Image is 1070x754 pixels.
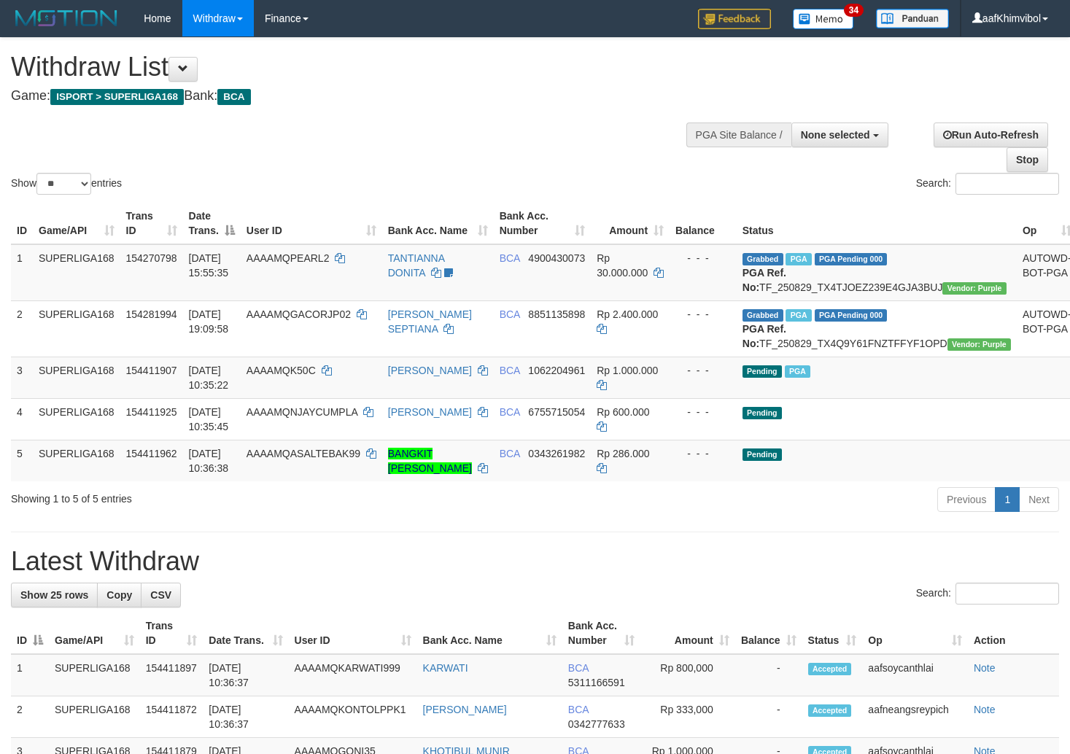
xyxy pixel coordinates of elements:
a: Run Auto-Refresh [934,123,1048,147]
span: BCA [568,662,589,674]
span: Marked by aafnonsreyleab [786,309,811,322]
img: Button%20Memo.svg [793,9,854,29]
span: None selected [801,129,870,141]
span: Vendor URL: https://trx4.1velocity.biz [947,338,1011,351]
span: [DATE] 10:35:22 [189,365,229,391]
th: ID: activate to sort column descending [11,613,49,654]
th: ID [11,203,33,244]
span: Marked by aafmaleo [786,253,811,265]
span: [DATE] 19:09:58 [189,308,229,335]
th: Balance [670,203,737,244]
th: Op: activate to sort column ascending [862,613,968,654]
td: - [735,696,802,738]
span: Rp 2.400.000 [597,308,658,320]
span: BCA [500,252,520,264]
span: 154270798 [126,252,177,264]
th: Game/API: activate to sort column ascending [33,203,120,244]
th: Bank Acc. Name: activate to sort column ascending [417,613,562,654]
th: Amount: activate to sort column ascending [591,203,670,244]
td: Rp 800,000 [640,654,734,696]
th: Date Trans.: activate to sort column ascending [203,613,288,654]
h4: Game: Bank: [11,89,699,104]
td: Rp 333,000 [640,696,734,738]
td: - [735,654,802,696]
td: 154411872 [140,696,203,738]
div: Showing 1 to 5 of 5 entries [11,486,435,506]
span: Grabbed [743,309,783,322]
span: Pending [743,365,782,378]
span: 154411962 [126,448,177,459]
label: Search: [916,583,1059,605]
td: SUPERLIGA168 [33,244,120,301]
span: Rp 1.000.000 [597,365,658,376]
td: SUPERLIGA168 [33,300,120,357]
span: BCA [568,704,589,715]
th: User ID: activate to sort column ascending [241,203,382,244]
span: Accepted [808,704,852,717]
a: [PERSON_NAME] [423,704,507,715]
td: AAAAMQKARWATI999 [289,654,417,696]
th: Balance: activate to sort column ascending [735,613,802,654]
label: Search: [916,173,1059,195]
span: Copy 8851135898 to clipboard [528,308,585,320]
th: Action [968,613,1059,654]
td: 5 [11,440,33,481]
h1: Withdraw List [11,53,699,82]
td: SUPERLIGA168 [49,654,140,696]
a: 1 [995,487,1020,512]
span: ISPORT > SUPERLIGA168 [50,89,184,105]
td: 2 [11,696,49,738]
span: AAAAMQPEARL2 [247,252,330,264]
input: Search: [955,583,1059,605]
span: Rp 600.000 [597,406,649,418]
span: Vendor URL: https://trx4.1velocity.biz [942,282,1006,295]
a: Note [974,662,996,674]
span: [DATE] 10:36:38 [189,448,229,474]
span: [DATE] 10:35:45 [189,406,229,432]
td: SUPERLIGA168 [49,696,140,738]
td: 3 [11,357,33,398]
td: SUPERLIGA168 [33,440,120,481]
span: BCA [500,308,520,320]
img: Feedback.jpg [698,9,771,29]
span: Marked by aafsoycanthlai [785,365,810,378]
th: Game/API: activate to sort column ascending [49,613,140,654]
span: AAAAMQK50C [247,365,316,376]
a: CSV [141,583,181,607]
a: Note [974,704,996,715]
span: 154281994 [126,308,177,320]
div: - - - [675,363,731,378]
th: Bank Acc. Name: activate to sort column ascending [382,203,494,244]
td: TF_250829_TX4TJOEZ239E4GJA3BUJ [737,244,1017,301]
a: BANGKIT [PERSON_NAME] [388,448,472,474]
a: Next [1019,487,1059,512]
span: AAAAMQNJAYCUMPLA [247,406,357,418]
span: Rp 30.000.000 [597,252,648,279]
th: User ID: activate to sort column ascending [289,613,417,654]
td: SUPERLIGA168 [33,357,120,398]
div: - - - [675,446,731,461]
span: Grabbed [743,253,783,265]
td: 4 [11,398,33,440]
span: Accepted [808,663,852,675]
td: AAAAMQKONTOLPPK1 [289,696,417,738]
td: [DATE] 10:36:37 [203,696,288,738]
span: 154411907 [126,365,177,376]
span: Pending [743,407,782,419]
td: TF_250829_TX4Q9Y61FNZTFFYF1OPD [737,300,1017,357]
span: PGA Pending [815,253,888,265]
span: 34 [844,4,864,17]
a: TANTIANNA DONITA [388,252,445,279]
span: AAAAMQASALTEBAK99 [247,448,360,459]
a: Copy [97,583,141,607]
select: Showentries [36,173,91,195]
td: aafsoycanthlai [862,654,968,696]
a: [PERSON_NAME] SEPTIANA [388,308,472,335]
span: Copy [106,589,132,601]
th: Bank Acc. Number: activate to sort column ascending [562,613,640,654]
td: 1 [11,244,33,301]
span: CSV [150,589,171,601]
td: aafneangsreypich [862,696,968,738]
th: Trans ID: activate to sort column ascending [120,203,183,244]
span: BCA [500,406,520,418]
